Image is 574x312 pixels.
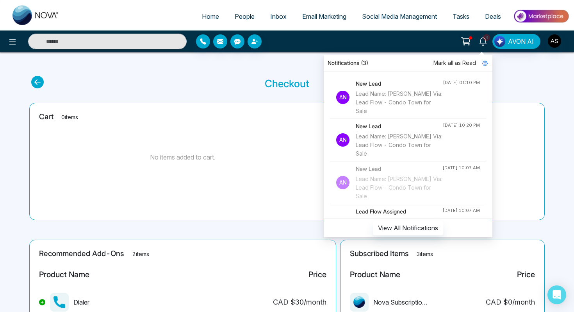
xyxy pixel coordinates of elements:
[445,9,477,24] a: Tasks
[308,269,326,280] div: Price
[336,176,349,189] p: An
[517,269,535,280] div: Price
[442,207,480,214] div: [DATE] 10:07 AM
[477,9,509,24] a: Deals
[508,37,534,46] span: AVON AI
[443,122,480,129] div: [DATE] 10:20 PM
[356,217,442,243] div: Hi [PERSON_NAME] You have been assigned to Condo Town for Sale, start expecting leads anytime now...
[494,36,505,47] img: Lead Flow
[356,175,442,201] div: Lead Name: [PERSON_NAME] Via: Lead Flow - Condo Town for Sale
[262,9,294,24] a: Inbox
[443,79,480,86] div: [DATE] 01:10 PM
[39,249,326,258] h2: Recommended Add-Ons
[474,34,492,48] a: 3
[39,113,326,122] h2: Cart
[227,9,262,24] a: People
[356,79,443,88] h4: New Lead
[39,293,89,312] div: Dialer
[39,269,89,280] div: Product Name
[350,269,400,280] div: Product Name
[336,91,349,104] p: An
[442,165,480,171] div: [DATE] 10:07 AM
[373,224,443,231] a: View All Notifications
[356,122,443,131] h4: New Lead
[354,9,445,24] a: Social Media Management
[373,298,428,307] p: Nova Subscription Fee
[194,9,227,24] a: Home
[202,13,219,20] span: Home
[353,296,365,308] img: missing
[373,221,443,235] button: View All Notifications
[324,55,492,72] div: Notifications (3)
[485,13,501,20] span: Deals
[273,297,326,307] div: CAD $ 30 /month
[453,13,469,20] span: Tasks
[513,7,569,25] img: Market-place.gif
[53,296,65,308] img: missing
[433,59,476,67] span: Mark all as Read
[486,297,535,307] div: CAD $ 0 /month
[12,5,59,25] img: Nova CRM Logo
[302,13,346,20] span: Email Marketing
[350,249,535,258] h2: Subscribed Items
[235,13,255,20] span: People
[356,207,442,216] h4: Lead Flow Assigned
[548,34,561,48] img: User Avatar
[417,251,433,257] span: 3 items
[61,114,78,120] span: 0 items
[270,13,287,20] span: Inbox
[483,34,490,41] span: 3
[294,9,354,24] a: Email Marketing
[362,13,437,20] span: Social Media Management
[336,133,349,147] p: An
[265,76,309,91] p: Checkout
[356,90,443,115] div: Lead Name: [PERSON_NAME] Via: Lead Flow - Condo Town for Sale
[150,152,216,162] p: No items added to cart.
[547,285,566,304] div: Open Intercom Messenger
[356,165,442,173] h4: New Lead
[492,34,540,49] button: AVON AI
[356,132,443,158] div: Lead Name: [PERSON_NAME] Via: Lead Flow - Condo Town for Sale
[132,251,149,257] span: 2 items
